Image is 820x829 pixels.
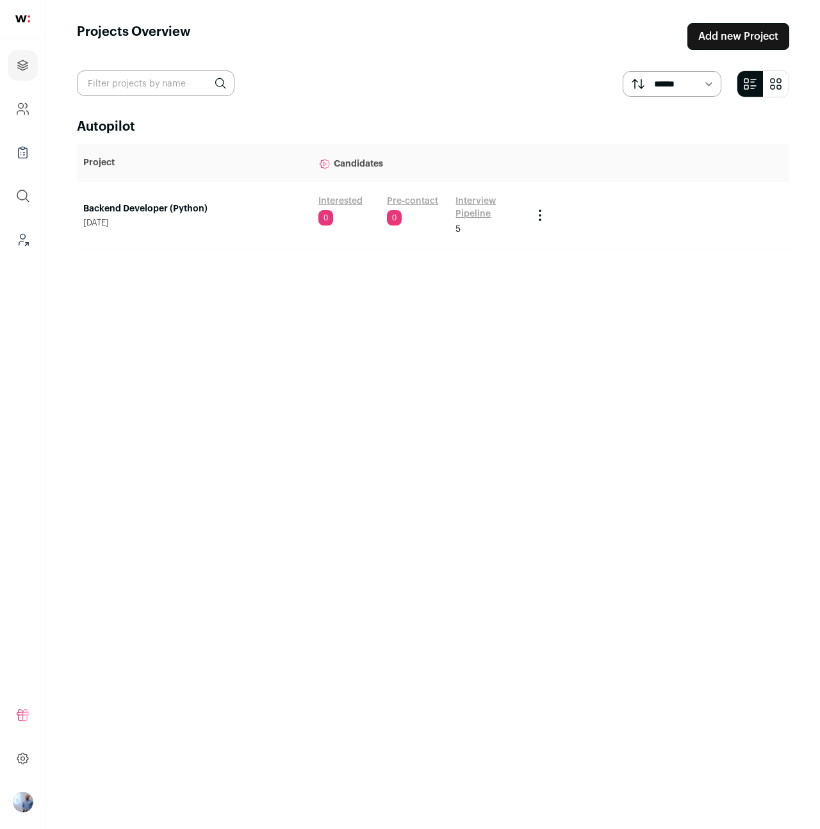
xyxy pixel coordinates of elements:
[83,156,306,169] p: Project
[8,224,38,255] a: Leads (Backoffice)
[8,137,38,168] a: Company Lists
[15,15,30,22] img: wellfound-shorthand-0d5821cbd27db2630d0214b213865d53afaa358527fdda9d0ea32b1df1b89c2c.svg
[318,210,333,226] span: 0
[77,23,191,50] h1: Projects Overview
[687,23,789,50] a: Add new Project
[77,70,234,96] input: Filter projects by name
[318,150,520,176] p: Candidates
[13,792,33,812] button: Open dropdown
[83,218,306,228] span: [DATE]
[455,223,461,236] span: 5
[77,118,789,136] h2: Autopilot
[455,195,519,220] a: Interview Pipeline
[8,94,38,124] a: Company and ATS Settings
[318,195,363,208] a: Interested
[387,195,438,208] a: Pre-contact
[532,208,548,223] button: Project Actions
[13,792,33,812] img: 97332-medium_jpg
[8,50,38,81] a: Projects
[387,210,402,226] span: 0
[83,202,306,215] a: Backend Developer (Python)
